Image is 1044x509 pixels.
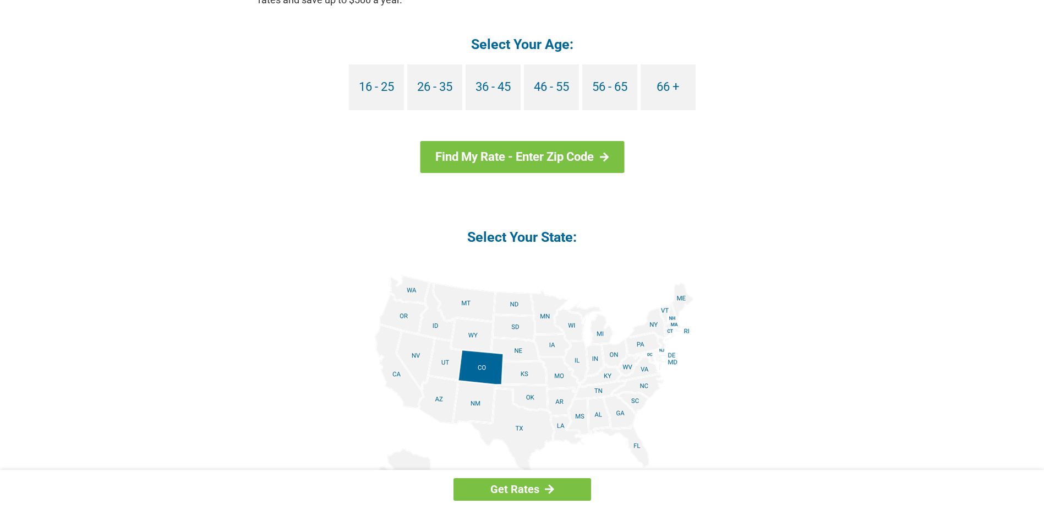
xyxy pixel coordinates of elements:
[453,478,591,501] a: Get Rates
[407,64,462,110] a: 26 - 35
[349,64,404,110] a: 16 - 25
[582,64,637,110] a: 56 - 65
[466,64,521,110] a: 36 - 45
[420,141,624,173] a: Find My Rate - Enter Zip Code
[258,228,786,246] h4: Select Your State:
[258,35,786,53] h4: Select Your Age:
[524,64,579,110] a: 46 - 55
[641,64,696,110] a: 66 +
